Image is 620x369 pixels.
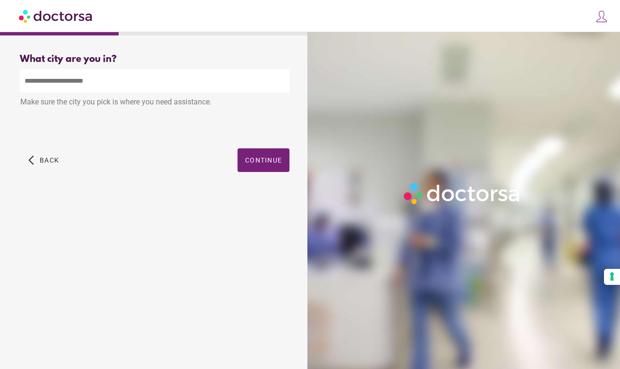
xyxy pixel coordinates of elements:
[238,148,289,172] button: Continue
[25,148,63,172] button: arrow_back_ios Back
[20,54,289,65] div: What city are you in?
[19,5,93,26] img: Doctorsa.com
[20,93,289,113] div: Make sure the city you pick is where you need assistance.
[604,269,620,285] button: Your consent preferences for tracking technologies
[245,156,282,164] span: Continue
[40,156,59,164] span: Back
[595,10,608,23] img: icons8-customer-100.png
[400,180,525,207] img: Logo-Doctorsa-trans-White-partial-flat.png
